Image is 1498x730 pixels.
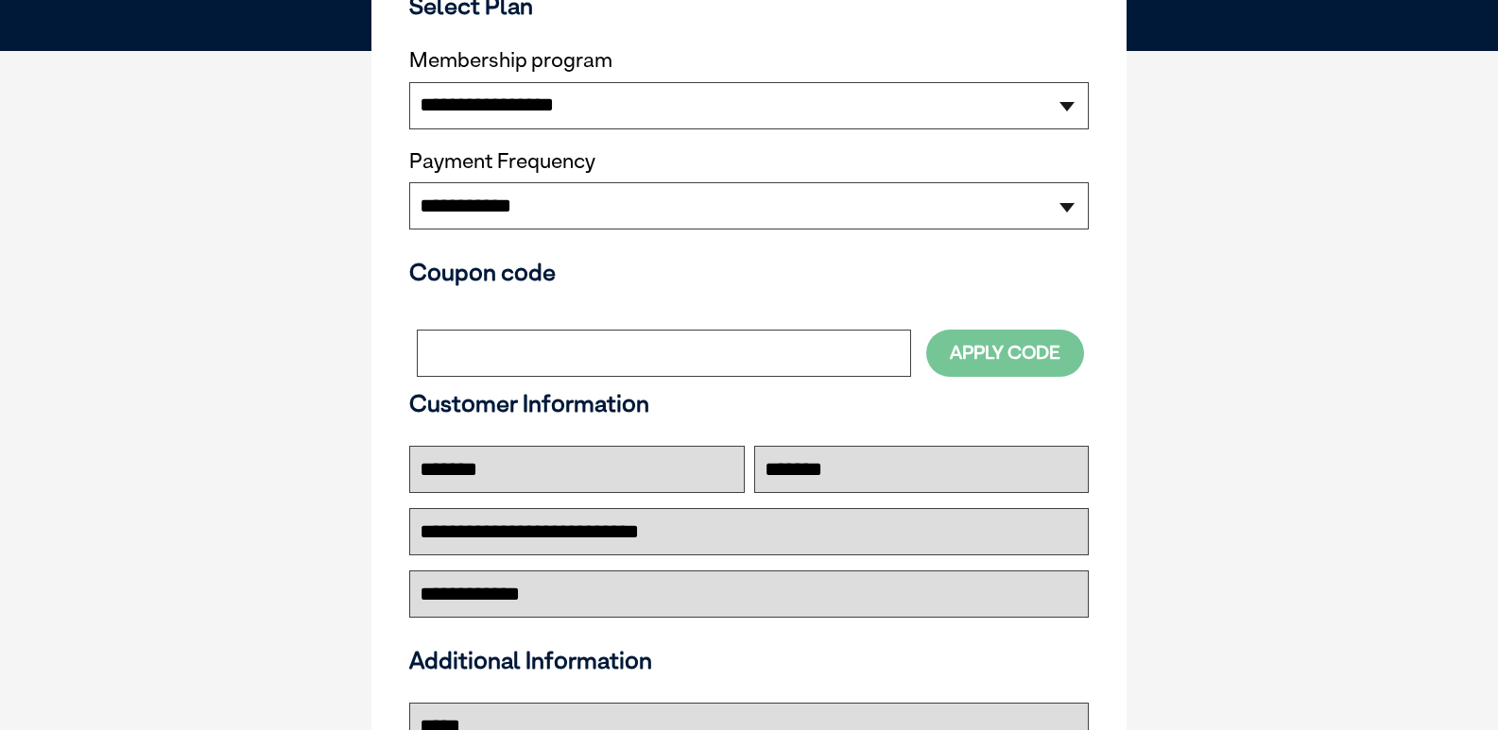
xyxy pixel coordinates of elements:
[402,646,1096,674] h3: Additional Information
[409,48,1089,73] label: Membership program
[409,258,1089,286] h3: Coupon code
[409,149,595,174] label: Payment Frequency
[409,389,1089,417] h3: Customer Information
[926,330,1084,376] button: Apply Code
